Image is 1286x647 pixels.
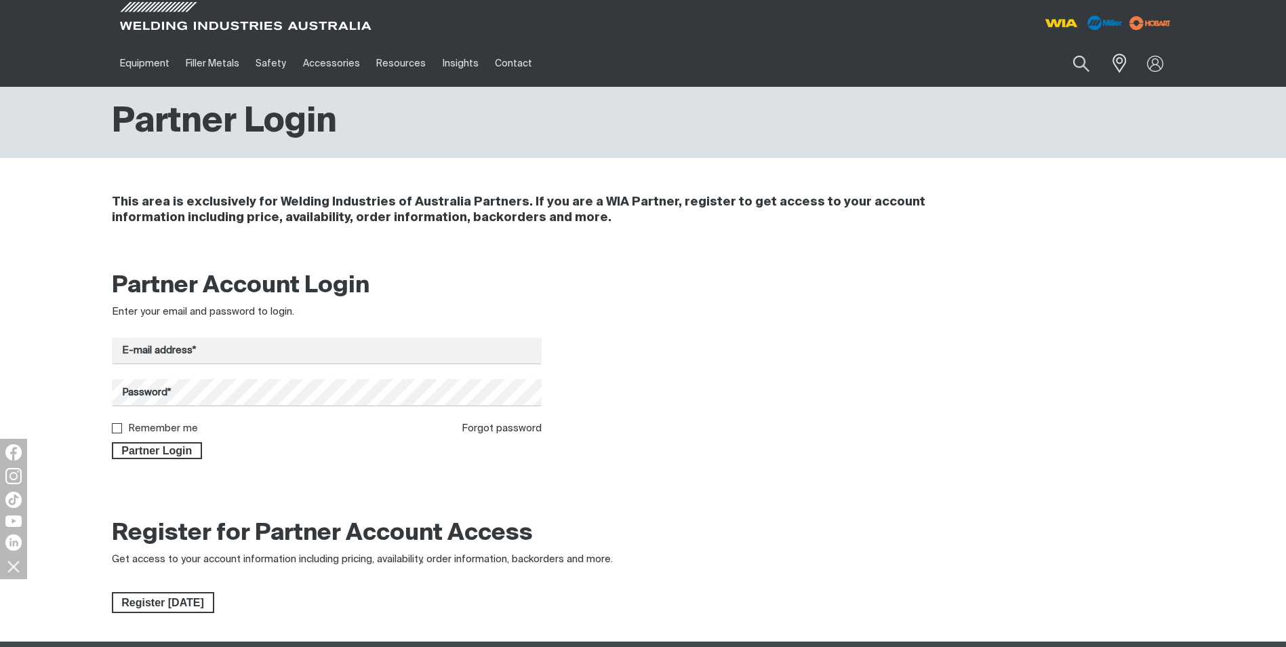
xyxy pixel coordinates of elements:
[2,555,25,578] img: hide socials
[1058,47,1104,79] button: Search products
[178,40,247,87] a: Filler Metals
[487,40,540,87] a: Contact
[1125,13,1175,33] img: miller
[112,271,542,301] h2: Partner Account Login
[113,442,201,460] span: Partner Login
[112,305,542,320] div: Enter your email and password to login.
[112,40,909,87] nav: Main
[112,40,178,87] a: Equipment
[112,554,613,564] span: Get access to your account information including pricing, availability, order information, backor...
[295,40,368,87] a: Accessories
[5,515,22,527] img: YouTube
[5,444,22,460] img: Facebook
[5,492,22,508] img: TikTok
[112,100,337,144] h1: Partner Login
[368,40,434,87] a: Resources
[112,195,994,226] h4: This area is exclusively for Welding Industries of Australia Partners. If you are a WIA Partner, ...
[113,592,213,614] span: Register [DATE]
[128,423,198,433] label: Remember me
[112,519,533,549] h2: Register for Partner Account Access
[112,592,214,614] a: Register Today
[112,442,203,460] button: Partner Login
[1041,47,1104,79] input: Product name or item number...
[462,423,542,433] a: Forgot password
[5,534,22,551] img: LinkedIn
[5,468,22,484] img: Instagram
[434,40,486,87] a: Insights
[247,40,294,87] a: Safety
